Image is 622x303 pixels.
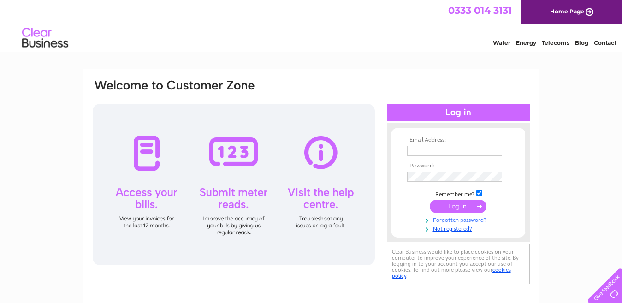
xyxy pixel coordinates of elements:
[542,39,569,46] a: Telecoms
[407,224,512,232] a: Not registered?
[405,137,512,143] th: Email Address:
[516,39,536,46] a: Energy
[22,24,69,52] img: logo.png
[392,267,511,279] a: cookies policy
[405,189,512,198] td: Remember me?
[493,39,510,46] a: Water
[407,215,512,224] a: Forgotten password?
[94,5,529,45] div: Clear Business is a trading name of Verastar Limited (registered in [GEOGRAPHIC_DATA] No. 3667643...
[575,39,588,46] a: Blog
[387,244,530,284] div: Clear Business would like to place cookies on your computer to improve your experience of the sit...
[448,5,512,16] a: 0333 014 3131
[405,163,512,169] th: Password:
[430,200,486,213] input: Submit
[594,39,616,46] a: Contact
